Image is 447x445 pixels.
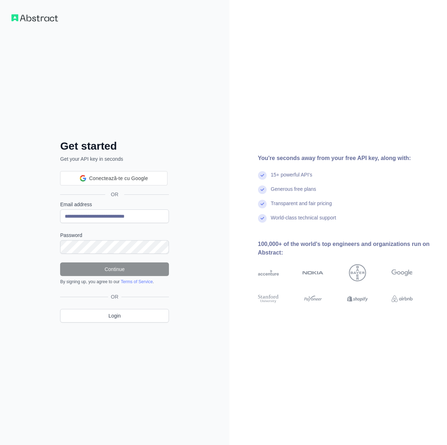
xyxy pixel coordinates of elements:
span: OR [105,191,124,198]
img: check mark [258,185,267,194]
label: Password [60,232,169,239]
img: google [392,264,413,281]
img: shopify [347,294,368,304]
button: Continue [60,262,169,276]
img: accenture [258,264,279,281]
p: Get your API key in seconds [60,155,169,163]
h2: Get started [60,140,169,153]
span: OR [108,293,121,300]
div: World-class technical support [271,214,336,228]
img: bayer [349,264,366,281]
div: 100,000+ of the world's top engineers and organizations run on Abstract: [258,240,436,257]
img: airbnb [392,294,413,304]
label: Email address [60,201,169,208]
img: nokia [302,264,324,281]
div: You're seconds away from your free API key, along with: [258,154,436,163]
img: stanford university [258,294,279,304]
img: payoneer [302,294,324,304]
div: Conectează-te cu Google [60,171,167,185]
div: Generous free plans [271,185,316,200]
div: By signing up, you agree to our . [60,279,169,285]
img: Workflow [11,14,58,21]
img: check mark [258,171,267,180]
div: Transparent and fair pricing [271,200,332,214]
img: check mark [258,200,267,208]
a: Terms of Service [121,279,152,284]
a: Login [60,309,169,323]
div: 15+ powerful API's [271,171,312,185]
img: check mark [258,214,267,223]
span: Conectează-te cu Google [89,175,148,182]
